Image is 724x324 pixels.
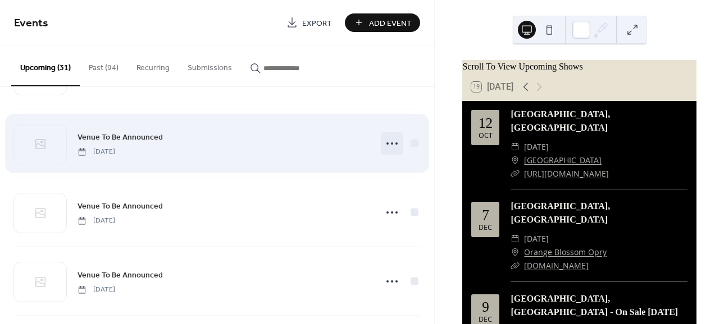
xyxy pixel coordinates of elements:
[278,13,340,32] a: Export
[479,116,493,130] div: 12
[78,269,163,281] a: Venue To Be Announced
[482,208,489,222] div: 7
[78,200,163,212] a: Venue To Be Announced
[479,132,493,140] div: Oct
[482,300,489,314] div: 9
[78,132,163,144] span: Venue To Be Announced
[11,45,80,86] button: Upcoming (31)
[511,167,520,180] div: ​
[14,12,48,34] span: Events
[78,216,115,226] span: [DATE]
[524,232,549,246] span: [DATE]
[511,140,520,154] div: ​
[511,232,520,246] div: ​
[80,45,128,85] button: Past (94)
[78,131,163,144] a: Venue To Be Announced
[524,246,607,259] a: Orange Blossom Opry
[511,201,610,224] a: [GEOGRAPHIC_DATA], [GEOGRAPHIC_DATA]
[78,270,163,281] span: Venue To Be Announced
[369,17,412,29] span: Add Event
[524,168,609,179] a: [URL][DOMAIN_NAME]
[462,60,696,73] div: Scroll To View Upcoming Shows
[78,201,163,212] span: Venue To Be Announced
[524,140,549,154] span: [DATE]
[345,13,420,32] button: Add Event
[479,316,492,323] div: Dec
[524,154,602,167] a: [GEOGRAPHIC_DATA]
[78,147,115,157] span: [DATE]
[511,246,520,259] div: ​
[78,285,115,295] span: [DATE]
[511,259,520,272] div: ​
[524,260,589,271] a: [DOMAIN_NAME]
[511,154,520,167] div: ​
[302,17,332,29] span: Export
[479,224,492,232] div: Dec
[511,294,678,317] a: [GEOGRAPHIC_DATA], [GEOGRAPHIC_DATA] - On Sale [DATE]
[128,45,179,85] button: Recurring
[511,109,610,132] a: [GEOGRAPHIC_DATA], [GEOGRAPHIC_DATA]
[179,45,241,85] button: Submissions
